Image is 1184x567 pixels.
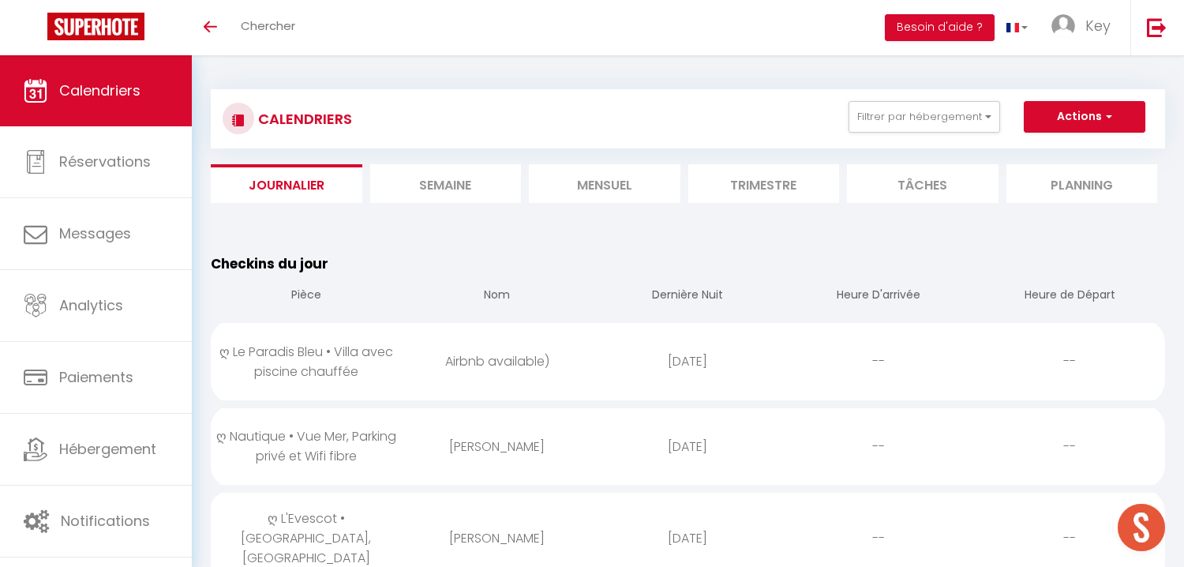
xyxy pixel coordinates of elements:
div: -- [974,421,1165,472]
img: ... [1051,14,1075,38]
span: Key [1085,16,1111,36]
img: Super Booking [47,13,144,40]
div: -- [783,513,974,564]
div: [PERSON_NAME] [402,513,593,564]
li: Tâches [847,164,999,203]
th: Dernière Nuit [593,274,784,319]
div: ღ Nautique • Vue Mer, Parking privé et Wifi fibre [211,411,402,482]
div: -- [783,421,974,472]
span: Checkins du jour [211,254,328,273]
div: -- [974,336,1165,387]
span: Notifications [61,511,150,531]
th: Pièce [211,274,402,319]
span: Réservations [59,152,151,171]
span: Calendriers [59,81,141,100]
div: [DATE] [593,421,784,472]
div: [DATE] [593,336,784,387]
li: Mensuel [529,164,680,203]
th: Heure de Départ [974,274,1165,319]
button: Besoin d'aide ? [885,14,995,41]
div: [DATE] [593,513,784,564]
div: [PERSON_NAME] [402,421,593,472]
button: Filtrer par hébergement [849,101,1000,133]
th: Nom [402,274,593,319]
span: Chercher [241,17,295,34]
th: Heure D'arrivée [783,274,974,319]
h3: CALENDRIERS [254,101,352,137]
li: Planning [1006,164,1158,203]
span: Messages [59,223,131,243]
li: Journalier [211,164,362,203]
div: Ouvrir le chat [1118,504,1165,551]
div: -- [974,513,1165,564]
span: Paiements [59,367,133,387]
li: Trimestre [688,164,840,203]
span: Hébergement [59,439,156,459]
li: Semaine [370,164,522,203]
div: ღ Le Paradis Bleu • Villa avec piscine chauffée [211,326,402,397]
img: logout [1147,17,1167,37]
div: -- [783,336,974,387]
div: Airbnb available) [402,336,593,387]
button: Actions [1024,101,1145,133]
span: Analytics [59,295,123,315]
